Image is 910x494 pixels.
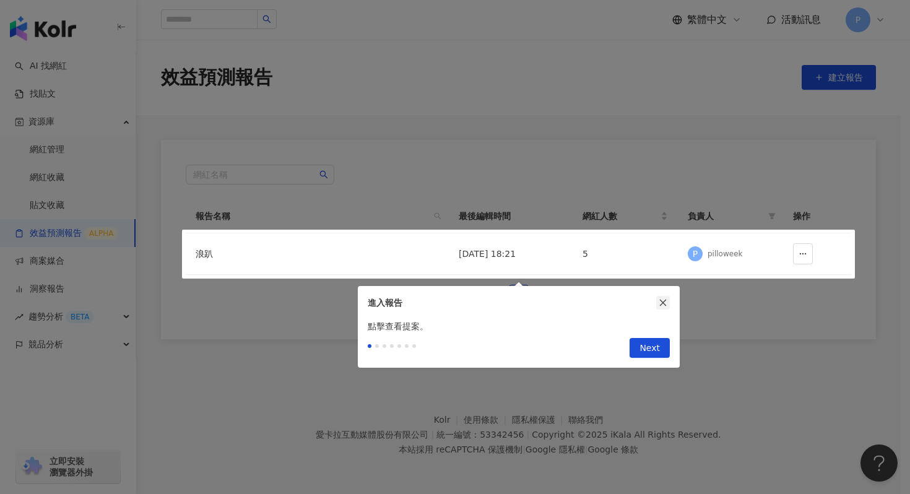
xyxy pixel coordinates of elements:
[368,296,656,310] div: 進入報告
[659,298,667,307] span: close
[358,319,680,333] div: 點擊查看提案。
[656,296,670,310] button: close
[639,339,660,358] span: Next
[630,338,670,358] button: Next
